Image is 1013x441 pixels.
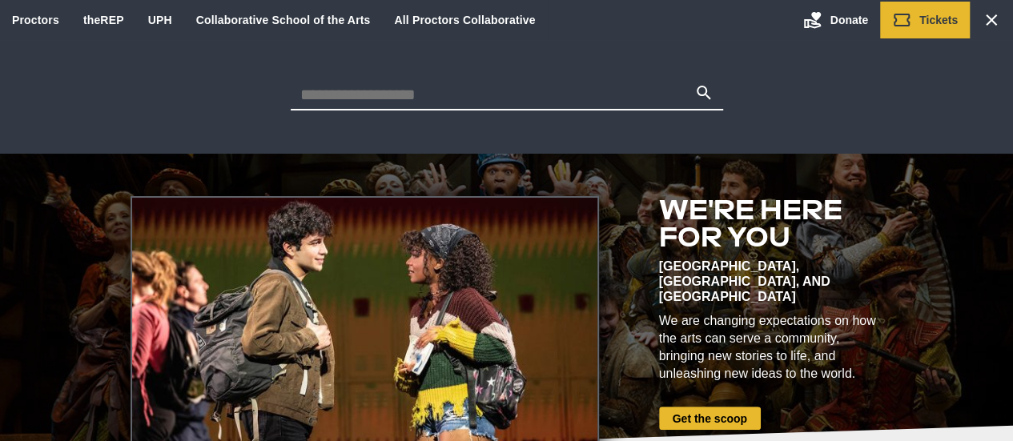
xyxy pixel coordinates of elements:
[919,14,958,26] span: Tickets
[880,2,970,38] a: Tickets
[659,259,883,304] div: [GEOGRAPHIC_DATA], [GEOGRAPHIC_DATA], and [GEOGRAPHIC_DATA]
[196,14,371,26] a: Collaborative School of the Arts
[83,14,124,26] a: theREP
[148,14,172,26] a: UPH
[659,312,883,383] div: We are changing expectations on how the arts can serve a community, bringing new stories to life,...
[970,2,1013,38] a: Search
[659,196,883,251] h2: We're here for you
[830,14,868,26] span: Donate
[791,2,880,38] a: Donate
[394,14,535,26] a: All Proctors Collaborative
[12,14,59,26] a: Proctors
[659,407,761,430] a: Get the scoop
